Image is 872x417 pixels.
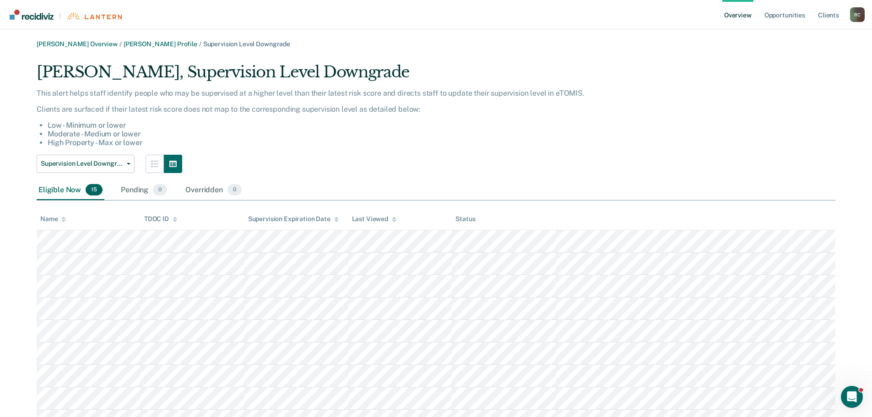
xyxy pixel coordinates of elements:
div: Pending0 [119,180,169,200]
span: 15 [86,184,103,196]
div: Eligible Now15 [37,180,104,200]
li: High Property - Max or lower [48,138,691,147]
div: Last Viewed [352,215,396,223]
div: Status [455,215,475,223]
iframe: Intercom live chat [841,386,863,408]
li: Moderate - Medium or lower [48,130,691,138]
img: Recidiviz [10,10,54,20]
span: Supervision Level Downgrade [41,160,123,168]
span: / [118,40,124,48]
div: Supervision Expiration Date [248,215,339,223]
p: This alert helps staff identify people who may be supervised at a higher level than their latest ... [37,89,691,97]
div: Name [40,215,66,223]
div: Overridden0 [184,180,244,200]
span: 0 [227,184,242,196]
div: R C [850,7,865,22]
span: | [54,12,66,20]
span: 0 [153,184,167,196]
span: Supervision Level Downgrade [203,40,290,48]
button: Profile dropdown button [850,7,865,22]
div: [PERSON_NAME], Supervision Level Downgrade [37,63,691,89]
a: [PERSON_NAME] Profile [124,40,197,48]
div: TDOC ID [144,215,177,223]
button: Supervision Level Downgrade [37,155,135,173]
img: Lantern [66,13,122,20]
p: Clients are surfaced if their latest risk score does not map to the corresponding supervision lev... [37,105,691,114]
li: Low - Minimum or lower [48,121,691,130]
span: / [197,40,203,48]
a: [PERSON_NAME] Overview [37,40,118,48]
